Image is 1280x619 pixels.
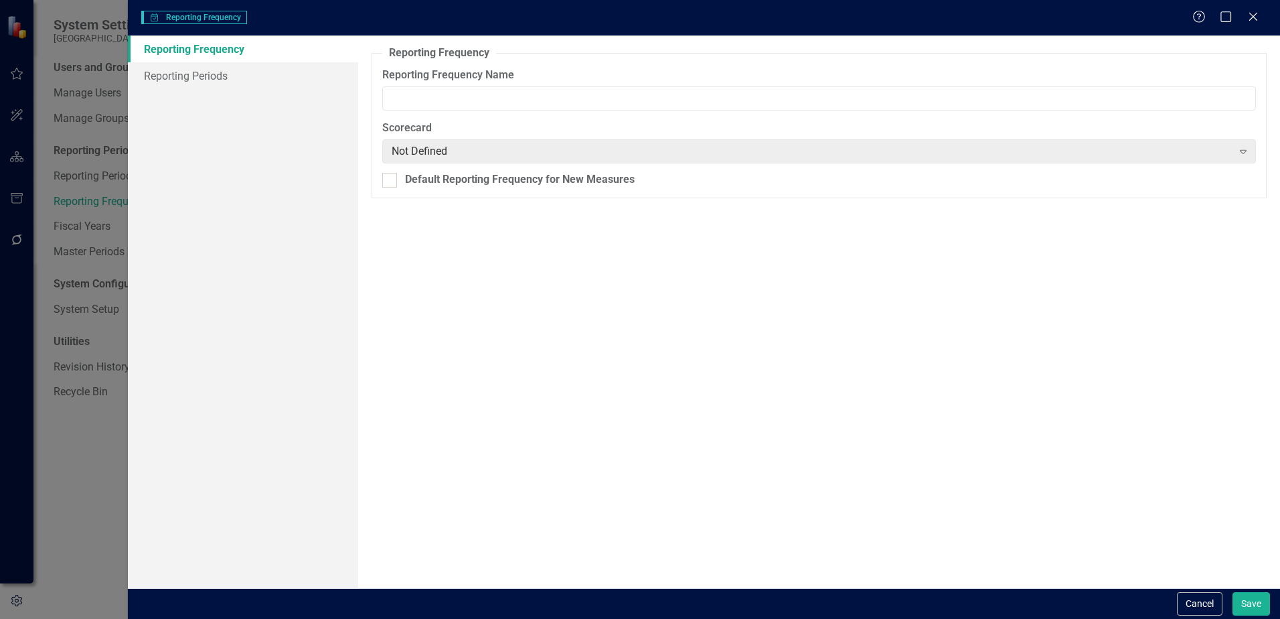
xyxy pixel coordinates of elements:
a: Reporting Periods [128,62,358,89]
label: Reporting Frequency Name [382,68,1256,83]
a: Reporting Frequency [128,36,358,62]
span: Reporting Frequency [141,11,246,24]
label: Scorecard [382,121,1256,136]
button: Cancel [1177,592,1222,616]
div: Default Reporting Frequency for New Measures [405,172,635,188]
button: Save [1232,592,1270,616]
div: Not Defined [392,144,1232,159]
legend: Reporting Frequency [382,46,496,61]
